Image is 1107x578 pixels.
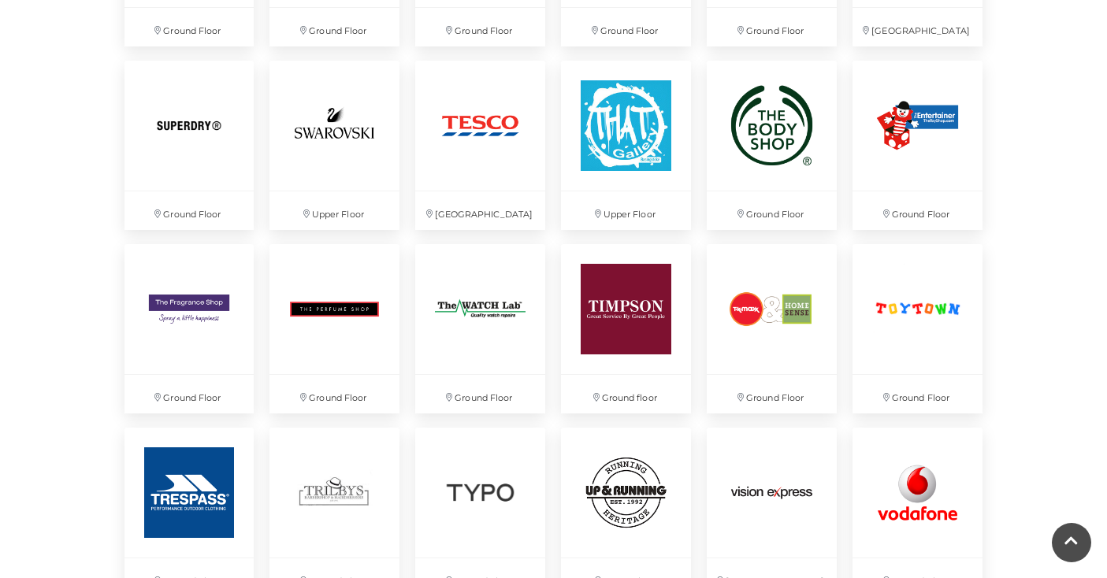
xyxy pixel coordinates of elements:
[553,53,699,238] a: That Gallery at Festival Place Upper Floor
[707,375,837,413] p: Ground Floor
[262,53,407,238] a: Upper Floor
[269,8,399,46] p: Ground Floor
[707,191,837,230] p: Ground Floor
[124,191,254,230] p: Ground Floor
[415,244,545,374] img: The Watch Lab at Festival Place, Basingstoke.
[269,375,399,413] p: Ground Floor
[845,236,990,421] a: Ground Floor
[407,53,553,238] a: [GEOGRAPHIC_DATA]
[561,428,691,558] img: Up & Running at Festival Place
[415,191,545,230] p: [GEOGRAPHIC_DATA]
[561,61,691,191] img: That Gallery at Festival Place
[269,191,399,230] p: Upper Floor
[415,375,545,413] p: Ground Floor
[707,8,837,46] p: Ground Floor
[124,375,254,413] p: Ground Floor
[561,375,691,413] p: Ground floor
[117,53,262,238] a: Ground Floor
[561,8,691,46] p: Ground Floor
[853,8,983,46] p: [GEOGRAPHIC_DATA]
[845,53,990,238] a: Ground Floor
[699,53,845,238] a: Ground Floor
[262,236,407,421] a: Ground Floor
[553,236,699,421] a: Ground floor
[415,8,545,46] p: Ground Floor
[853,375,983,413] p: Ground Floor
[407,236,553,421] a: The Watch Lab at Festival Place, Basingstoke. Ground Floor
[124,8,254,46] p: Ground Floor
[853,191,983,230] p: Ground Floor
[561,191,691,230] p: Upper Floor
[699,236,845,421] a: Ground Floor
[117,236,262,421] a: Ground Floor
